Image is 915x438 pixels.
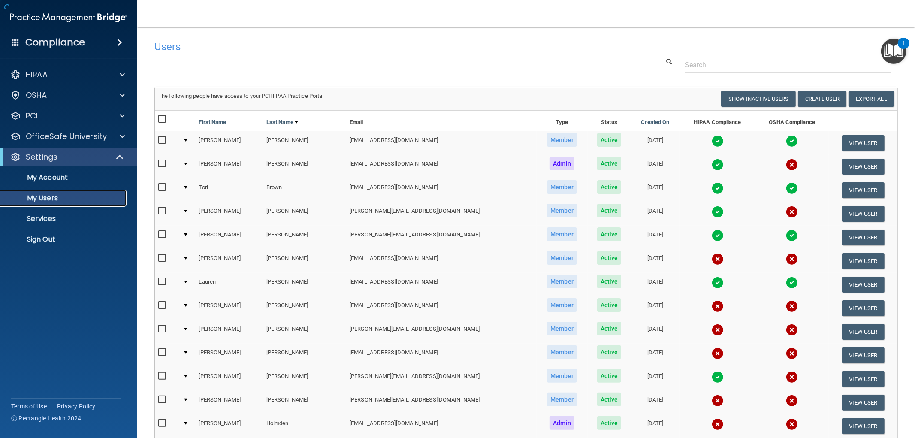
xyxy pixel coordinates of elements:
img: cross.ca9f0e7f.svg [786,371,798,383]
button: Show Inactive Users [721,91,796,107]
td: [PERSON_NAME] [263,249,346,273]
th: Status [588,111,631,131]
input: Search [685,57,891,73]
img: tick.e7d51cea.svg [712,230,724,242]
td: [DATE] [631,226,680,249]
div: 1 [902,43,905,54]
span: Member [547,275,577,288]
span: Active [597,157,622,170]
td: [PERSON_NAME] [263,367,346,391]
img: cross.ca9f0e7f.svg [712,253,724,265]
td: [DATE] [631,320,680,344]
td: [EMAIL_ADDRESS][DOMAIN_NAME] [346,131,537,155]
td: [PERSON_NAME] [196,320,263,344]
td: [PERSON_NAME] [196,249,263,273]
td: [DATE] [631,296,680,320]
img: cross.ca9f0e7f.svg [712,418,724,430]
span: Member [547,393,577,406]
td: [EMAIL_ADDRESS][DOMAIN_NAME] [346,155,537,178]
img: cross.ca9f0e7f.svg [786,159,798,171]
a: OfficeSafe University [10,131,125,142]
a: OSHA [10,90,125,100]
img: cross.ca9f0e7f.svg [786,395,798,407]
td: [PERSON_NAME] [196,391,263,414]
span: Active [597,180,622,194]
h4: Compliance [25,36,85,48]
th: Email [346,111,537,131]
img: tick.e7d51cea.svg [712,159,724,171]
span: Member [547,227,577,241]
button: View User [842,300,885,316]
td: [DATE] [631,155,680,178]
td: [PERSON_NAME] [196,226,263,249]
td: [DATE] [631,344,680,367]
td: Brown [263,178,346,202]
td: [PERSON_NAME] [263,202,346,226]
span: Active [597,393,622,406]
td: [PERSON_NAME] [196,414,263,438]
td: [DATE] [631,391,680,414]
p: My Users [6,194,123,202]
img: cross.ca9f0e7f.svg [786,347,798,359]
span: Member [547,180,577,194]
td: [PERSON_NAME] [263,131,346,155]
td: [PERSON_NAME] [263,320,346,344]
p: OSHA [26,90,47,100]
button: View User [842,253,885,269]
p: Settings [26,152,57,162]
p: HIPAA [26,69,48,80]
span: Active [597,416,622,430]
img: tick.e7d51cea.svg [786,135,798,147]
td: [PERSON_NAME] [263,296,346,320]
img: cross.ca9f0e7f.svg [786,206,798,218]
td: Lauren [196,273,263,296]
span: Active [597,251,622,265]
td: [PERSON_NAME] [196,296,263,320]
td: [DATE] [631,249,680,273]
img: tick.e7d51cea.svg [712,371,724,383]
img: cross.ca9f0e7f.svg [786,253,798,265]
td: [DATE] [631,414,680,438]
img: tick.e7d51cea.svg [712,206,724,218]
td: [DATE] [631,202,680,226]
td: [PERSON_NAME][EMAIL_ADDRESS][DOMAIN_NAME] [346,391,537,414]
img: PMB logo [10,9,127,26]
td: [PERSON_NAME] [263,155,346,178]
button: View User [842,182,885,198]
button: Create User [798,91,846,107]
td: [EMAIL_ADDRESS][DOMAIN_NAME] [346,249,537,273]
span: The following people have access to your PCIHIPAA Practice Portal [158,93,324,99]
button: View User [842,347,885,363]
td: [PERSON_NAME][EMAIL_ADDRESS][DOMAIN_NAME] [346,320,537,344]
td: [EMAIL_ADDRESS][DOMAIN_NAME] [346,344,537,367]
img: cross.ca9f0e7f.svg [712,395,724,407]
a: Created On [641,117,670,127]
td: [EMAIL_ADDRESS][DOMAIN_NAME] [346,273,537,296]
p: OfficeSafe University [26,131,107,142]
button: View User [842,395,885,411]
td: [PERSON_NAME] [263,344,346,367]
p: PCI [26,111,38,121]
td: [EMAIL_ADDRESS][DOMAIN_NAME] [346,414,537,438]
span: Member [547,345,577,359]
td: [PERSON_NAME] [196,131,263,155]
img: cross.ca9f0e7f.svg [786,300,798,312]
span: Admin [550,416,574,430]
a: Export All [849,91,894,107]
img: tick.e7d51cea.svg [786,277,798,289]
td: [DATE] [631,178,680,202]
a: Terms of Use [11,402,47,411]
img: cross.ca9f0e7f.svg [786,418,798,430]
td: [DATE] [631,273,680,296]
img: tick.e7d51cea.svg [712,135,724,147]
button: View User [842,371,885,387]
td: [PERSON_NAME] [196,202,263,226]
button: View User [842,277,885,293]
td: [PERSON_NAME] [263,391,346,414]
td: [EMAIL_ADDRESS][DOMAIN_NAME] [346,178,537,202]
a: Settings [10,152,124,162]
a: PCI [10,111,125,121]
span: Active [597,345,622,359]
span: Member [547,369,577,383]
td: [DATE] [631,131,680,155]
